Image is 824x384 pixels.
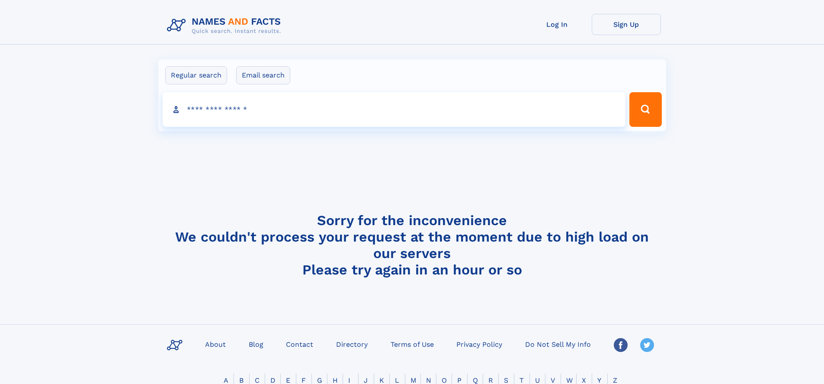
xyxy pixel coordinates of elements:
a: Sign Up [592,14,661,35]
h4: Sorry for the inconvenience We couldn't process your request at the moment due to high load on ou... [164,212,661,278]
a: Contact [282,338,317,350]
a: Log In [523,14,592,35]
a: Blog [245,338,267,350]
img: Facebook [614,338,628,352]
img: Logo Names and Facts [164,14,288,37]
input: search input [163,92,626,127]
a: About [202,338,229,350]
a: Privacy Policy [453,338,506,350]
label: Regular search [165,66,227,84]
label: Email search [236,66,290,84]
a: Terms of Use [387,338,437,350]
a: Do Not Sell My Info [522,338,594,350]
button: Search Button [629,92,661,127]
img: Twitter [640,338,654,352]
a: Directory [333,338,371,350]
